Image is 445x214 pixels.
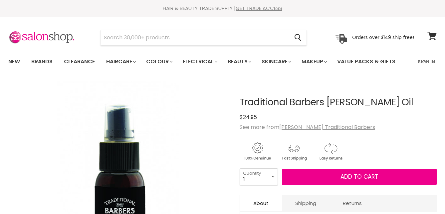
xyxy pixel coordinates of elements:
[240,123,375,131] span: See more from
[340,173,378,181] span: Add to cart
[257,55,295,69] a: Skincare
[282,195,330,211] a: Shipping
[3,55,25,69] a: New
[223,55,255,69] a: Beauty
[178,55,221,69] a: Electrical
[240,113,257,121] span: $24.95
[101,55,140,69] a: Haircare
[352,34,414,40] p: Orders over $149 ship free!
[100,30,307,46] form: Product
[414,55,439,69] a: Sign In
[276,141,312,162] img: shipping.gif
[313,141,348,162] img: returns.gif
[240,97,437,108] h1: Traditional Barbers [PERSON_NAME] Oil
[59,55,100,69] a: Clearance
[282,169,437,185] button: Add to cart
[240,168,278,185] select: Quantity
[26,55,58,69] a: Brands
[330,195,375,211] a: Returns
[332,55,400,69] a: Value Packs & Gifts
[141,55,176,69] a: Colour
[279,123,375,131] a: [PERSON_NAME] Traditional Barbers
[289,30,307,45] button: Search
[297,55,331,69] a: Makeup
[101,30,289,45] input: Search
[236,5,282,12] a: GET TRADE ACCESS
[240,141,275,162] img: genuine.gif
[240,195,282,211] a: About
[3,52,407,71] ul: Main menu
